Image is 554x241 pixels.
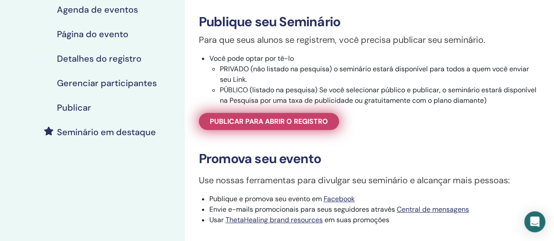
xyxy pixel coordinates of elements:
[57,78,157,88] h4: Gerenciar participantes
[57,53,141,64] h4: Detalhes do registro
[199,33,540,46] p: Para que seus alunos se registrem, você precisa publicar seu seminário.
[209,204,540,215] li: Envie e-mails promocionais para seus seguidores através
[524,211,545,232] div: Open Intercom Messenger
[57,29,128,39] h4: Página do evento
[226,215,323,224] a: ThetaHealing brand resources
[199,174,540,187] p: Use nossas ferramentas para divulgar seu seminário e alcançar mais pessoas:
[209,194,540,204] li: Publique e promova seu evento em
[199,151,540,167] h3: Promova seu evento
[209,215,540,225] li: Usar em suas promoções
[199,113,339,130] a: Publicar para abrir o registro
[397,205,469,214] a: Central de mensagens
[220,64,540,85] li: PRIVADO (não listado na pesquisa) o seminário estará disponível para todos a quem você enviar seu...
[57,127,156,137] h4: Seminário em destaque
[209,53,540,106] li: Você pode optar por tê-lo
[57,102,91,113] h4: Publicar
[220,85,540,106] li: PÚBLICO (listado na pesquisa) Se você selecionar público e publicar, o seminário estará disponíve...
[199,14,540,30] h3: Publique seu Seminário
[210,117,328,126] span: Publicar para abrir o registro
[57,4,138,15] h4: Agenda de eventos
[324,194,355,203] a: Facebook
